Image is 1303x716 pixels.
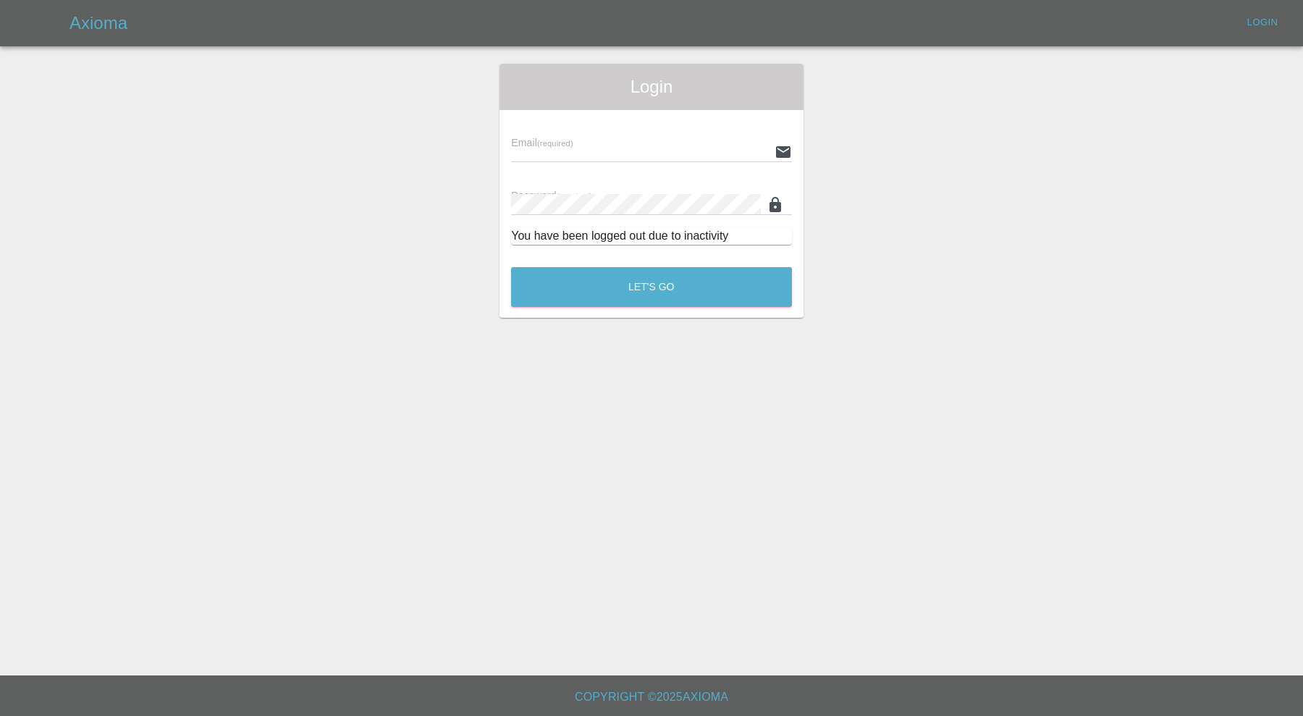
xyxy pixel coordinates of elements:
[511,227,792,245] div: You have been logged out due to inactivity
[511,267,792,307] button: Let's Go
[511,137,573,148] span: Email
[12,687,1291,707] h6: Copyright © 2025 Axioma
[537,139,573,148] small: (required)
[511,190,592,201] span: Password
[69,12,127,35] h5: Axioma
[557,192,593,201] small: (required)
[511,75,792,98] span: Login
[1239,12,1286,34] a: Login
